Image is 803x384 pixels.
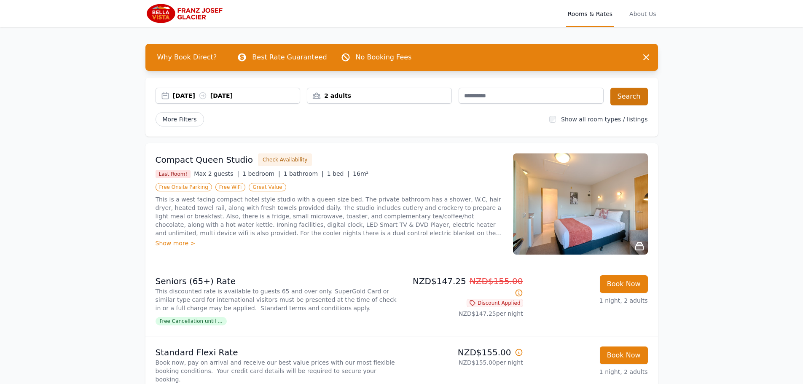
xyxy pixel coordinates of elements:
[327,170,349,177] span: 1 bed |
[405,346,523,358] p: NZD$155.00
[353,170,368,177] span: 16m²
[530,368,648,376] p: 1 night, 2 adults
[156,239,503,247] div: Show more >
[467,299,523,307] span: Discount Applied
[156,170,191,178] span: Last Room!
[307,91,451,100] div: 2 adults
[156,287,398,312] p: This discounted rate is available to guests 65 and over only. SuperGold Card or similar type card...
[156,154,253,166] h3: Compact Queen Studio
[249,183,286,191] span: Great Value
[405,275,523,299] p: NZD$147.25
[470,276,523,286] span: NZD$155.00
[156,275,398,287] p: Seniors (65+) Rate
[156,183,212,191] span: Free Onsite Parking
[150,49,224,66] span: Why Book Direct?
[258,153,312,166] button: Check Availability
[252,52,327,62] p: Best Rate Guaranteed
[173,91,300,100] div: [DATE] [DATE]
[156,317,227,325] span: Free Cancellation until ...
[530,296,648,305] p: 1 night, 2 adults
[156,358,398,384] p: Book now, pay on arrival and receive our best value prices with our most flexible booking conditi...
[145,3,227,24] img: Bella Vista Franz Josef Glacier
[156,112,204,126] span: More Filters
[194,170,239,177] span: Max 2 guests |
[215,183,246,191] span: Free WiFi
[405,358,523,367] p: NZD$155.00 per night
[156,195,503,237] p: This is a west facing compact hotel style studio with a queen size bed. The private bathroom has ...
[600,346,648,364] button: Book Now
[284,170,324,177] span: 1 bathroom |
[242,170,280,177] span: 1 bedroom |
[561,116,647,123] label: Show all room types / listings
[600,275,648,293] button: Book Now
[156,346,398,358] p: Standard Flexi Rate
[405,309,523,318] p: NZD$147.25 per night
[356,52,412,62] p: No Booking Fees
[610,88,648,105] button: Search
